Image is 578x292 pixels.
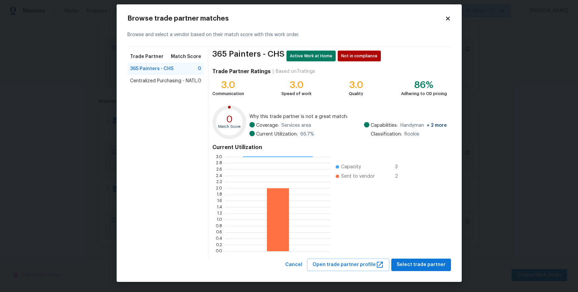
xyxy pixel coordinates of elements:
text: 0.0 [216,249,222,253]
text: 2.8 [216,161,222,165]
div: Quality [349,90,363,97]
span: Sent to vendor [341,173,375,180]
div: 86% [401,82,447,88]
button: Select trade partner [391,259,451,271]
text: 1.0 [217,217,222,222]
span: 3 [395,164,406,170]
div: | [271,68,276,75]
text: 1.8 [217,193,222,197]
div: 3.0 [212,82,244,88]
text: 0.4 [216,236,222,240]
div: Browse and select a vendor based on their match score with this work order. [127,23,451,47]
text: 0.8 [216,224,222,228]
span: Open trade partner profile [312,261,384,269]
h4: Current Utilization [212,144,447,151]
span: Not in compliance [341,53,380,59]
text: 2.4 [216,174,222,178]
span: Current Utilization: [256,131,298,138]
span: Rookie [404,131,419,138]
span: 365 Painters - CHS [130,65,174,72]
text: 3.0 [216,155,222,159]
text: 0 [226,115,233,124]
text: 0.6 [216,230,222,234]
span: Coverage: [256,122,279,129]
span: Capacity [341,164,361,170]
text: 2.2 [216,180,222,184]
span: Centralized Purchasing - NATL. [130,78,198,84]
div: Speed of work [281,90,311,97]
span: Capabilities: [371,122,398,129]
span: Cancel [285,261,302,269]
text: 2.0 [216,186,222,190]
div: Based on 7 ratings [276,68,315,75]
button: Cancel [282,259,305,271]
div: Communication [212,90,244,97]
div: Adhering to OD pricing [401,90,447,97]
text: 1.6 [217,199,222,203]
button: Open trade partner profile [307,259,389,271]
span: Services area [281,122,311,129]
span: Match Score [171,53,201,60]
span: 0 [198,65,201,72]
span: Select trade partner [397,261,446,269]
text: 1.4 [217,205,222,209]
span: 66.7 % [300,131,314,138]
div: 3.0 [281,82,311,88]
text: 2.6 [216,167,222,171]
h4: Trade Partner Ratings [212,68,271,75]
span: 0 [198,78,201,84]
span: Why this trade partner is not a great match: [249,113,447,120]
span: Trade Partner [130,53,163,60]
span: Classification: [371,131,402,138]
div: 3.0 [349,82,363,88]
span: 365 Painters - CHS [212,51,284,61]
span: 2 [395,173,406,180]
span: Active Work at Home [290,53,335,59]
text: Match Score [218,125,241,128]
h2: Browse trade partner matches [127,15,445,22]
span: Handyman [400,122,447,129]
span: + 2 more [427,123,447,128]
text: 1.2 [217,211,222,215]
text: 0.2 [216,243,222,247]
